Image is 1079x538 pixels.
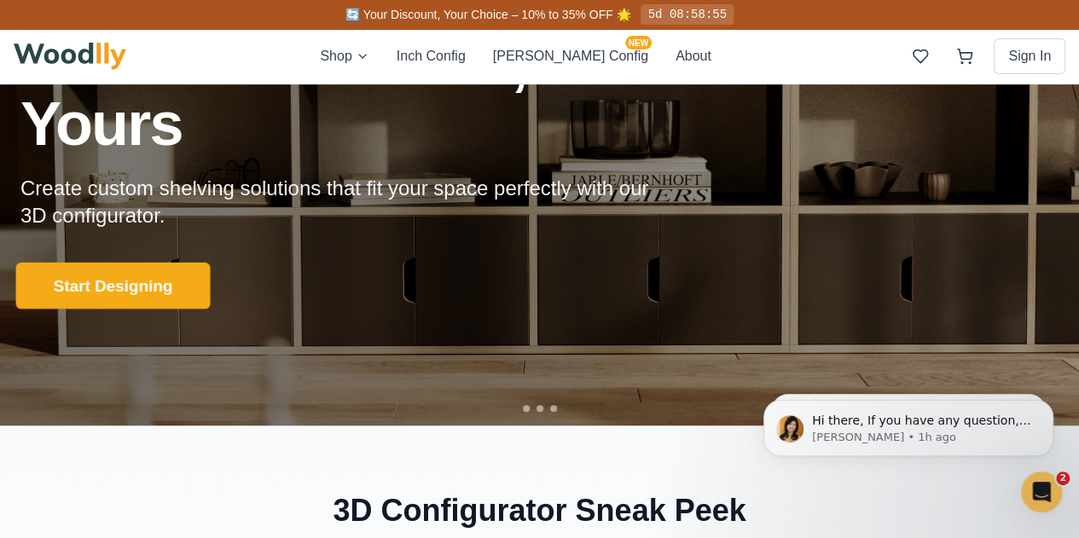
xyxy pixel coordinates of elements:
[397,46,466,67] button: Inch Config
[345,8,630,21] span: 🔄 Your Discount, Your Choice – 10% to 35% OFF 🌟
[14,43,126,70] img: Woodlly
[493,46,648,67] button: [PERSON_NAME] ConfigNEW
[738,364,1079,492] iframe: Intercom notifications message
[20,175,676,229] p: Create custom shelving solutions that fit your space perfectly with our 3D configurator.
[14,494,1065,528] h2: 3D Configurator Sneak Peek
[625,36,652,49] span: NEW
[641,4,733,25] div: 5d 08:58:55
[994,38,1065,74] button: Sign In
[1056,471,1070,485] span: 2
[320,46,368,67] button: Shop
[676,46,711,67] button: About
[20,32,785,154] h1: Custom Furniture, Made Yours
[1021,471,1062,512] iframe: Intercom live chat
[16,263,211,309] button: Start Designing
